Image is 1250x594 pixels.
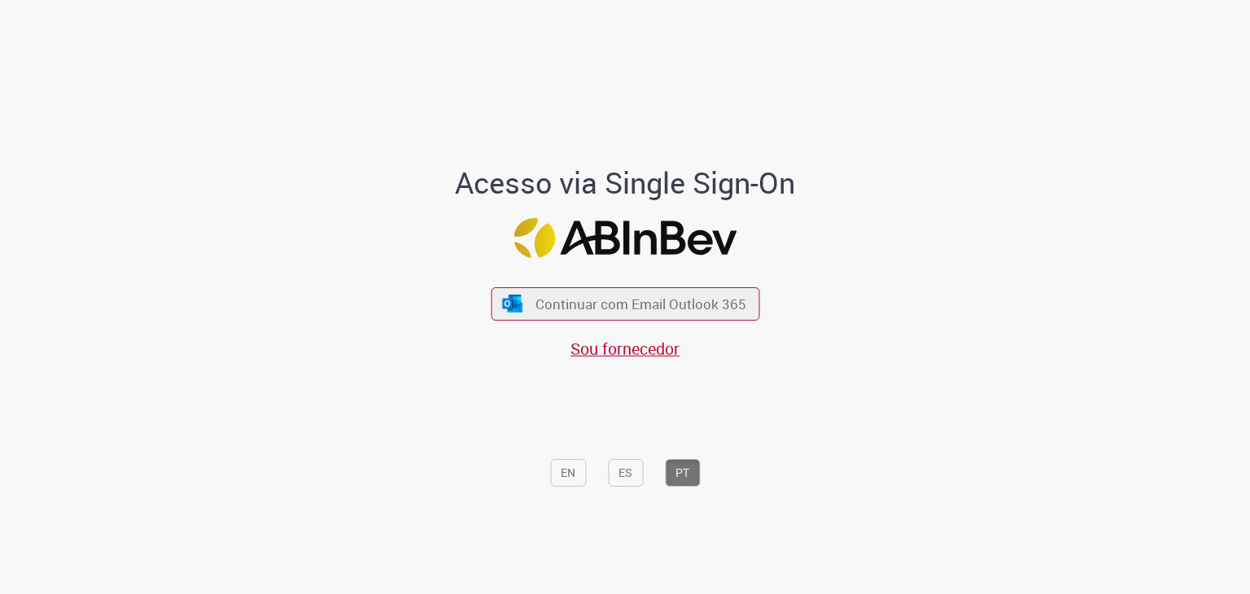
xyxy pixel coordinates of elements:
[501,295,524,312] img: ícone Azure/Microsoft 360
[400,167,851,199] h1: Acesso via Single Sign-On
[665,459,700,487] button: PT
[514,218,736,258] img: Logo ABInBev
[570,338,680,360] a: Sou fornecedor
[550,459,586,487] button: EN
[491,287,759,321] button: ícone Azure/Microsoft 360 Continuar com Email Outlook 365
[608,459,643,487] button: ES
[535,295,746,313] span: Continuar com Email Outlook 365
